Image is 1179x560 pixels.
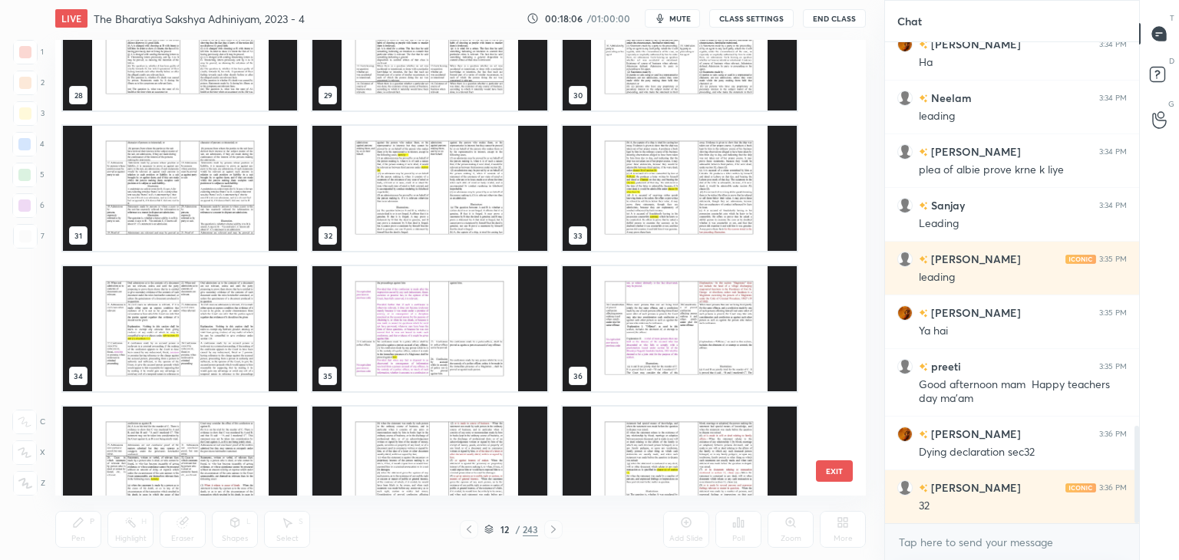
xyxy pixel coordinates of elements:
[919,377,1127,407] div: Good afternoon mam Happy teachers day ma'am
[1099,483,1127,492] div: 3:36 PM
[919,148,928,156] img: no-rating-badge.077c3623.svg
[523,522,538,536] div: 243
[563,266,797,391] img: 17570658235MAA0P.pdf
[928,197,965,213] h6: Sanjay
[1099,308,1127,318] div: 3:35 PM
[919,216,1127,232] div: Leading
[919,430,928,439] img: no-rating-badge.077c3623.svg
[928,305,1021,321] h6: [PERSON_NAME]
[13,101,45,126] div: 3
[1170,12,1174,24] p: T
[897,480,913,496] img: default.png
[13,40,44,64] div: 1
[1099,40,1127,49] div: 3:34 PM
[897,252,913,267] img: default.png
[919,255,928,264] img: no-rating-badge.077c3623.svg
[885,42,1139,524] div: grid
[919,55,1127,71] div: Ha
[928,479,1021,496] h6: [PERSON_NAME]
[928,358,961,374] h6: preeti
[1099,94,1127,103] div: 3:34 PM
[645,9,700,28] button: mute
[897,198,913,213] img: default.png
[12,410,45,434] div: C
[928,251,1021,267] h6: [PERSON_NAME]
[55,9,88,28] div: LIVE
[919,324,1127,339] div: Ya hai
[1099,430,1127,439] div: 3:36 PM
[897,91,913,106] img: default.png
[928,143,1021,160] h6: [PERSON_NAME]
[928,426,1021,442] h6: [PERSON_NAME]
[515,525,520,534] div: /
[13,71,45,95] div: 2
[919,309,928,318] img: no-rating-badge.077c3623.svg
[94,12,305,26] h4: The Bharatiya Sakshya Adhiniyam, 2023 - 4
[919,109,1127,124] div: leading
[919,499,1127,514] div: 32
[919,94,928,103] img: no-rating-badge.077c3623.svg
[897,37,913,52] img: 23f5ea6897054b72a3ff40690eb5decb.24043962_3
[885,1,934,41] p: Chat
[563,126,797,251] img: 17570658235MAA0P.pdf
[919,363,928,371] img: no-rating-badge.077c3623.svg
[919,41,928,49] img: no-rating-badge.077c3623.svg
[919,270,1127,285] div: leading
[897,427,913,442] img: 23f5ea6897054b72a3ff40690eb5decb.24043962_3
[55,40,839,496] div: grid
[1065,483,1096,492] img: iconic-light.a09c19a4.png
[63,126,297,251] img: 17570658235MAA0P.pdf
[12,163,45,187] div: 5
[12,193,45,218] div: 6
[897,144,913,160] img: default.png
[919,163,1127,178] div: plea of albie prove krne k liye
[897,305,913,321] img: 23f5ea6897054b72a3ff40690eb5decb.24043962_3
[563,407,797,532] img: 17570658235MAA0P.pdf
[919,445,1127,460] div: Dying declaration sec32
[63,407,297,532] img: 17570658235MAA0P.pdf
[1099,362,1127,371] div: 3:35 PM
[928,36,1021,52] h6: [PERSON_NAME]
[312,407,547,532] img: 17570658235MAA0P.pdf
[919,202,928,210] img: no-rating-badge.077c3623.svg
[13,471,45,496] div: Z
[816,460,853,482] button: EXIT
[312,266,547,391] img: 17570658235MAA0P.pdf
[1099,255,1127,264] div: 3:35 PM
[1169,55,1174,67] p: D
[497,525,512,534] div: 12
[12,440,45,465] div: X
[897,359,913,374] img: default.png
[1099,201,1127,210] div: 3:34 PM
[928,90,972,106] h6: Neelam
[669,13,691,24] span: mute
[919,484,928,492] img: no-rating-badge.077c3623.svg
[1099,147,1127,156] div: 3:34 PM
[13,224,45,249] div: 7
[12,132,45,156] div: 4
[63,266,297,391] img: 17570658235MAA0P.pdf
[312,126,547,251] img: 17570658235MAA0P.pdf
[803,9,866,28] button: End Class
[709,9,794,28] button: CLASS SETTINGS
[1065,255,1096,264] img: iconic-light.a09c19a4.png
[1168,98,1174,110] p: G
